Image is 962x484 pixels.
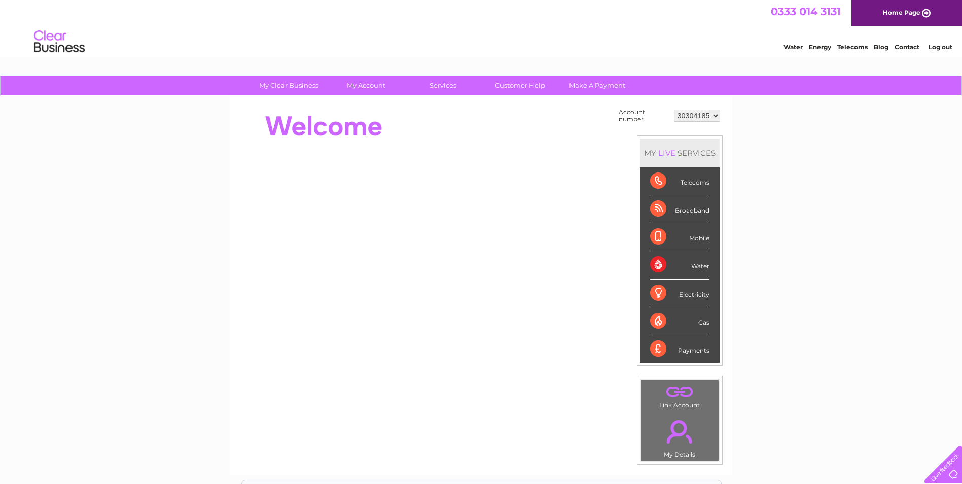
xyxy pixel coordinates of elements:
td: Account number [616,106,671,125]
a: 0333 014 3131 [771,5,841,18]
div: Gas [650,307,709,335]
div: LIVE [656,148,678,158]
a: Services [401,76,485,95]
a: Log out [929,43,952,51]
div: Clear Business is a trading name of Verastar Limited (registered in [GEOGRAPHIC_DATA] No. 3667643... [242,6,721,49]
td: Link Account [640,379,719,411]
a: . [644,383,716,400]
img: logo.png [33,26,85,57]
div: Telecoms [650,167,709,195]
a: My Account [324,76,408,95]
a: Energy [809,43,831,51]
div: Water [650,251,709,279]
div: Payments [650,335,709,363]
div: MY SERVICES [640,139,720,167]
a: Water [783,43,803,51]
td: My Details [640,411,719,461]
div: Mobile [650,223,709,251]
a: . [644,414,716,450]
a: Blog [874,43,888,51]
div: Broadband [650,195,709,223]
a: Customer Help [478,76,562,95]
a: Make A Payment [555,76,639,95]
div: Electricity [650,280,709,307]
a: Telecoms [837,43,868,51]
a: Contact [895,43,919,51]
a: My Clear Business [247,76,331,95]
